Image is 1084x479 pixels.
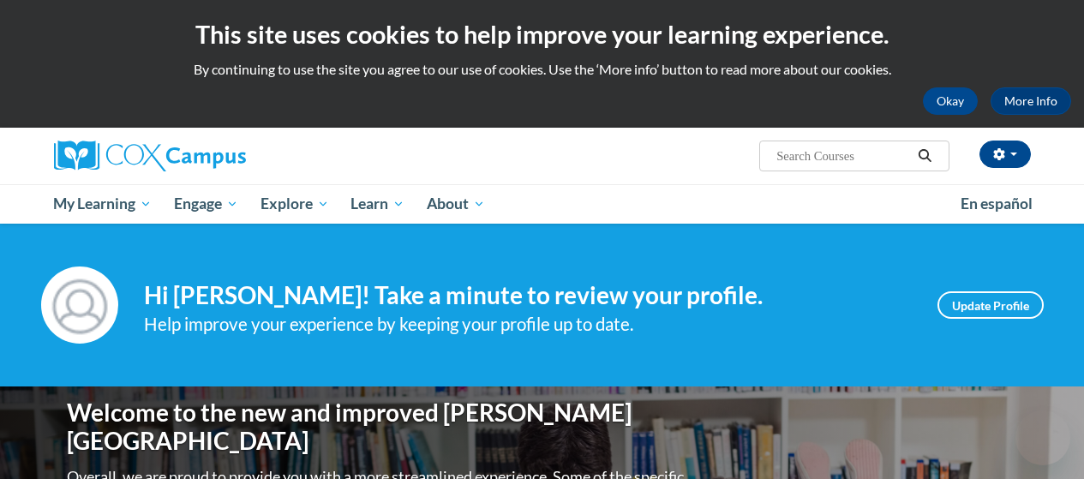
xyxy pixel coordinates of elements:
h1: Welcome to the new and improved [PERSON_NAME][GEOGRAPHIC_DATA] [67,398,688,456]
a: Cox Campus [54,141,362,171]
span: En español [961,195,1033,213]
a: More Info [991,87,1071,115]
button: Okay [923,87,978,115]
p: By continuing to use the site you agree to our use of cookies. Use the ‘More info’ button to read... [13,60,1071,79]
a: Engage [163,184,249,224]
a: About [416,184,496,224]
button: Search [912,146,937,166]
div: Help improve your experience by keeping your profile up to date. [144,310,912,338]
h4: Hi [PERSON_NAME]! Take a minute to review your profile. [144,281,912,310]
img: Profile Image [41,266,118,344]
input: Search Courses [775,146,912,166]
span: Explore [261,194,329,214]
span: My Learning [53,194,152,214]
div: Main menu [41,184,1044,224]
a: My Learning [43,184,164,224]
iframe: Button to launch messaging window [1015,410,1070,465]
a: Explore [249,184,340,224]
a: Update Profile [937,291,1044,319]
h2: This site uses cookies to help improve your learning experience. [13,17,1071,51]
a: Learn [339,184,416,224]
button: Account Settings [979,141,1031,168]
span: Engage [174,194,238,214]
span: About [427,194,485,214]
span: Learn [350,194,404,214]
a: En español [949,186,1044,222]
img: Cox Campus [54,141,246,171]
